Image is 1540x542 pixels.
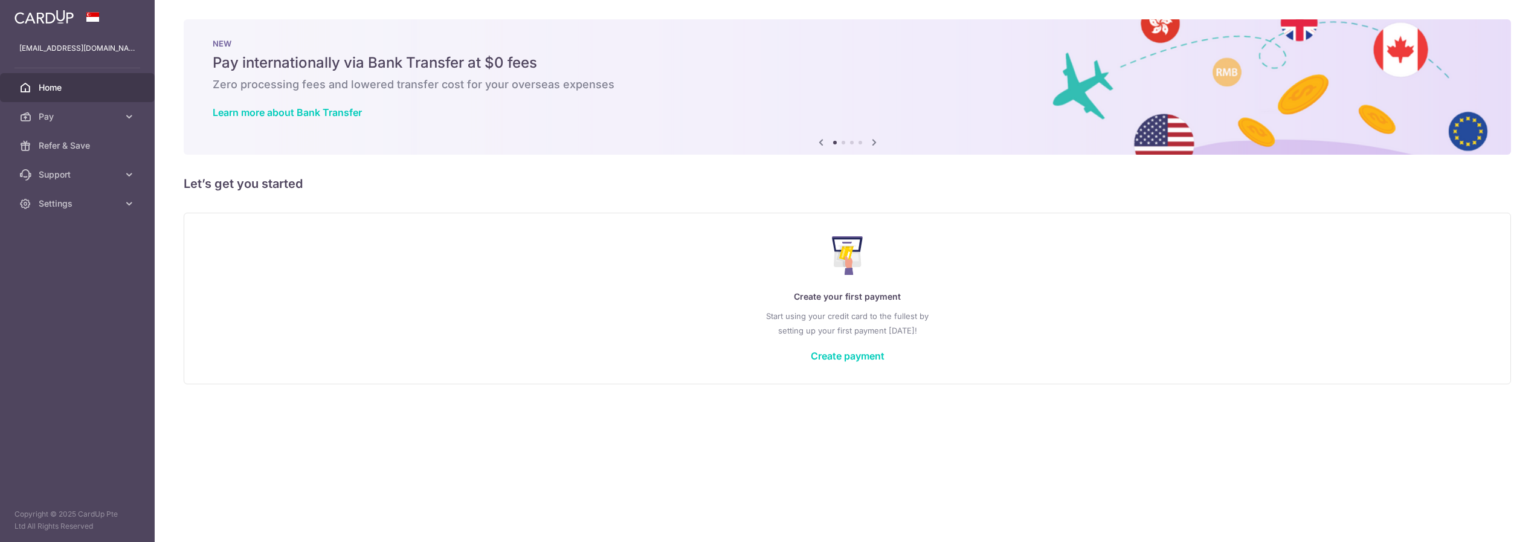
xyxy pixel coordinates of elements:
[213,77,1482,92] h6: Zero processing fees and lowered transfer cost for your overseas expenses
[1463,506,1528,536] iframe: Opens a widget where you can find more information
[39,198,118,210] span: Settings
[19,42,135,54] p: [EMAIL_ADDRESS][DOMAIN_NAME]
[39,82,118,94] span: Home
[213,106,362,118] a: Learn more about Bank Transfer
[811,350,884,362] a: Create payment
[832,236,863,275] img: Make Payment
[184,174,1511,193] h5: Let’s get you started
[208,309,1486,338] p: Start using your credit card to the fullest by setting up your first payment [DATE]!
[39,111,118,123] span: Pay
[208,289,1486,304] p: Create your first payment
[39,169,118,181] span: Support
[213,53,1482,73] h5: Pay internationally via Bank Transfer at $0 fees
[213,39,1482,48] p: NEW
[184,19,1511,155] img: Bank transfer banner
[14,10,74,24] img: CardUp
[39,140,118,152] span: Refer & Save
